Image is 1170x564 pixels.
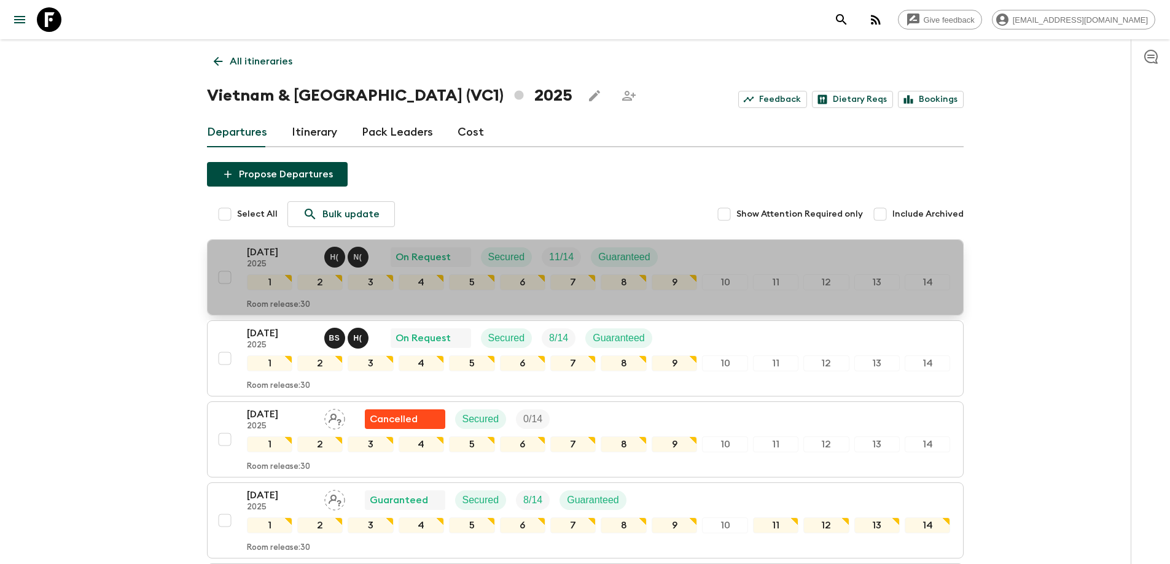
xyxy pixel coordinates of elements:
[348,436,393,452] div: 3
[481,247,532,267] div: Secured
[500,436,545,452] div: 6
[601,274,646,290] div: 8
[500,355,545,371] div: 6
[702,436,747,452] div: 10
[324,250,371,260] span: Hai (Le Mai) Nhat, Nak (Vong) Sararatanak
[481,328,532,348] div: Secured
[297,517,343,533] div: 2
[247,245,314,260] p: [DATE]
[297,355,343,371] div: 2
[892,208,964,220] span: Include Archived
[247,326,314,341] p: [DATE]
[803,355,849,371] div: 12
[550,436,596,452] div: 7
[905,436,950,452] div: 14
[652,355,697,371] div: 9
[702,274,747,290] div: 10
[753,274,798,290] div: 11
[854,517,900,533] div: 13
[458,118,484,147] a: Cost
[297,436,343,452] div: 2
[601,436,646,452] div: 8
[992,10,1155,29] div: [EMAIL_ADDRESS][DOMAIN_NAME]
[247,355,292,371] div: 1
[207,401,964,477] button: [DATE]2025Assign pack leaderFlash Pack cancellationSecuredTrip Fill1234567891011121314Room releas...
[230,54,292,69] p: All itineraries
[207,83,572,108] h1: Vietnam & [GEOGRAPHIC_DATA] (VC1) 2025
[292,118,337,147] a: Itinerary
[324,412,345,422] span: Assign pack leader
[399,436,444,452] div: 4
[297,274,343,290] div: 2
[348,517,393,533] div: 3
[854,274,900,290] div: 13
[396,331,451,346] p: On Request
[370,412,418,427] p: Cancelled
[399,274,444,290] div: 4
[500,274,545,290] div: 6
[753,517,798,533] div: 11
[549,250,574,265] p: 11 / 14
[324,331,371,341] span: Bo Sowath, Hai (Le Mai) Nhat
[812,91,893,108] a: Dietary Reqs
[898,10,982,29] a: Give feedback
[917,15,981,25] span: Give feedback
[449,517,494,533] div: 5
[330,252,339,262] p: H (
[652,517,697,533] div: 9
[905,355,950,371] div: 14
[601,517,646,533] div: 8
[329,333,340,343] p: B S
[354,333,362,343] p: H (
[593,331,645,346] p: Guaranteed
[322,207,380,222] p: Bulk update
[348,274,393,290] div: 3
[567,493,619,508] p: Guaranteed
[1006,15,1155,25] span: [EMAIL_ADDRESS][DOMAIN_NAME]
[247,407,314,422] p: [DATE]
[455,490,507,510] div: Secured
[449,274,494,290] div: 5
[247,274,292,290] div: 1
[601,355,646,371] div: 8
[462,412,499,427] p: Secured
[803,517,849,533] div: 12
[829,7,854,32] button: search adventures
[617,83,641,108] span: Share this itinerary
[287,201,395,227] a: Bulk update
[247,300,310,310] p: Room release: 30
[542,328,575,348] div: Trip Fill
[207,482,964,558] button: [DATE]2025Assign pack leaderGuaranteedSecuredTrip FillGuaranteed1234567891011121314Room release:30
[455,409,507,429] div: Secured
[905,517,950,533] div: 14
[736,208,863,220] span: Show Attention Required only
[702,355,747,371] div: 10
[324,247,371,268] button: H(N(
[516,409,550,429] div: Trip Fill
[702,517,747,533] div: 10
[247,543,310,553] p: Room release: 30
[247,503,314,512] p: 2025
[237,208,278,220] span: Select All
[488,331,525,346] p: Secured
[247,422,314,431] p: 2025
[247,436,292,452] div: 1
[516,490,550,510] div: Trip Fill
[652,436,697,452] div: 9
[247,381,310,391] p: Room release: 30
[207,320,964,396] button: [DATE]2025Bo Sowath, Hai (Le Mai) NhatOn RequestSecuredTrip FillGuaranteed1234567891011121314Room...
[582,83,607,108] button: Edit this itinerary
[550,517,596,533] div: 7
[354,252,362,262] p: N (
[207,239,964,315] button: [DATE]2025Hai (Le Mai) Nhat, Nak (Vong) SararatanakOn RequestSecuredTrip FillGuaranteed1234567891...
[854,436,900,452] div: 13
[905,274,950,290] div: 14
[247,517,292,533] div: 1
[7,7,32,32] button: menu
[247,341,314,350] p: 2025
[898,91,964,108] a: Bookings
[803,436,849,452] div: 12
[753,355,798,371] div: 11
[365,409,445,429] div: Flash Pack cancellation
[207,49,299,74] a: All itineraries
